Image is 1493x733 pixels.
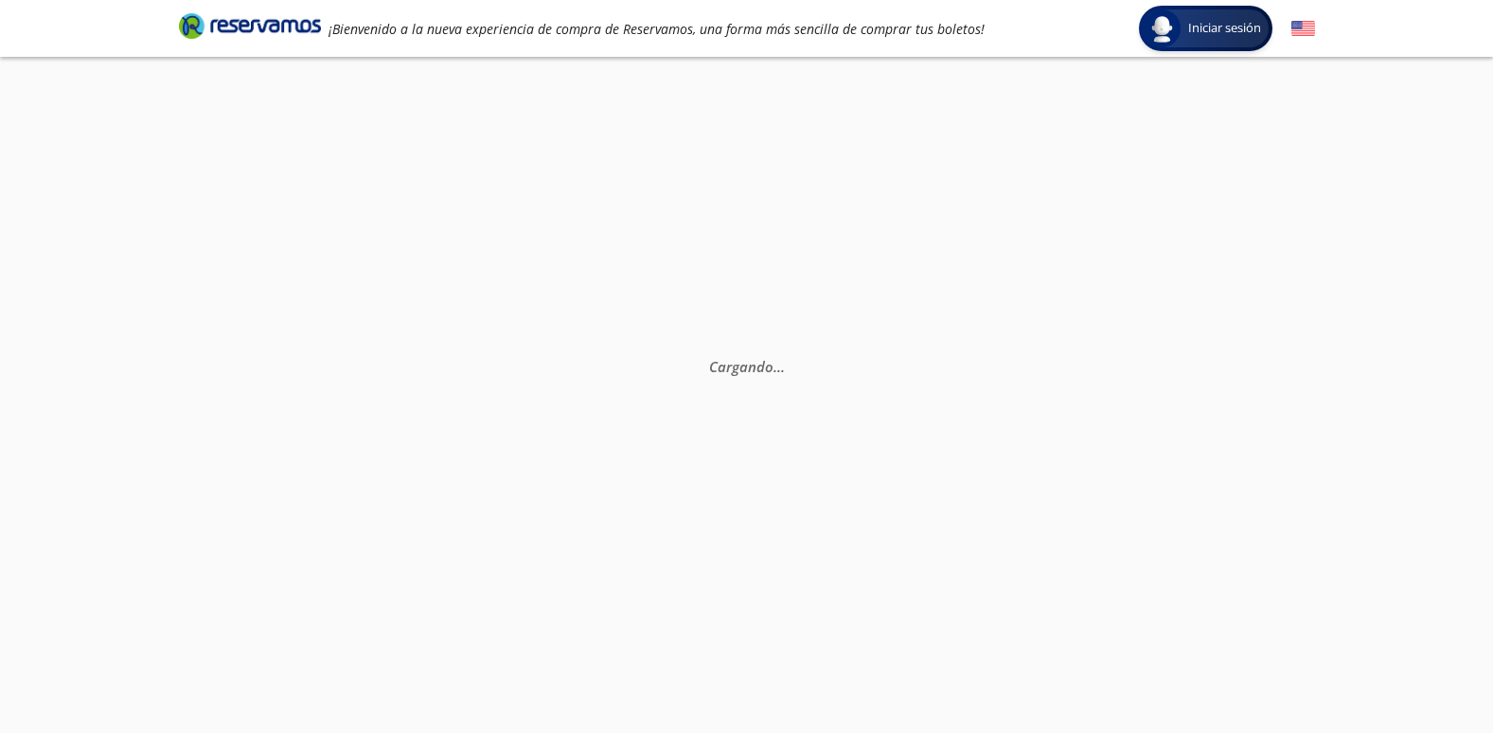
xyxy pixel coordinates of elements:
span: . [777,357,781,376]
a: Brand Logo [179,11,321,45]
span: . [773,357,777,376]
em: Cargando [709,357,785,376]
span: . [781,357,785,376]
button: English [1291,17,1315,41]
em: ¡Bienvenido a la nueva experiencia de compra de Reservamos, una forma más sencilla de comprar tus... [329,20,985,38]
i: Brand Logo [179,11,321,40]
span: Iniciar sesión [1181,19,1269,38]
